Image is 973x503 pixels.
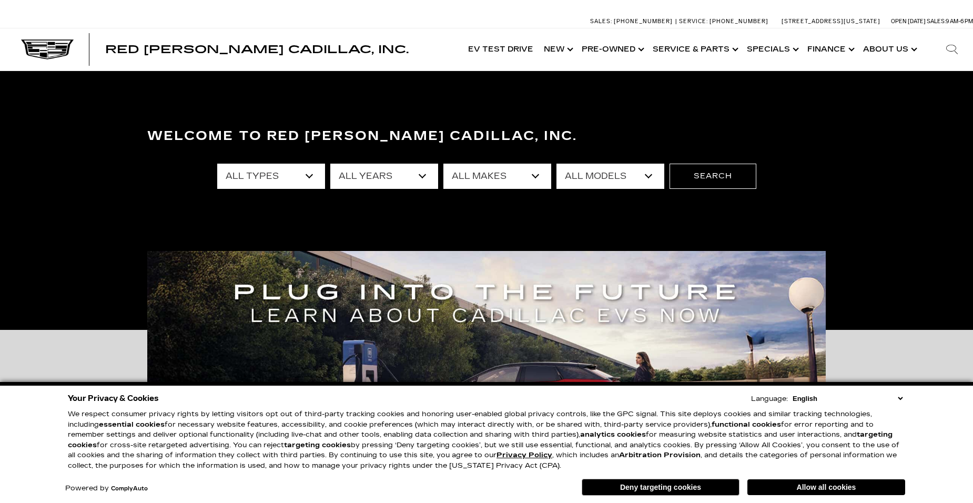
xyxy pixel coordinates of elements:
[284,441,351,449] strong: targeting cookies
[556,164,664,189] select: Filter by model
[858,28,920,71] a: About Us
[463,28,539,71] a: EV Test Drive
[710,18,768,25] span: [PHONE_NUMBER]
[68,391,159,406] span: Your Privacy & Cookies
[576,28,647,71] a: Pre-Owned
[782,18,880,25] a: [STREET_ADDRESS][US_STATE]
[891,18,926,25] span: Open [DATE]
[614,18,673,25] span: [PHONE_NUMBER]
[580,430,646,439] strong: analytics cookies
[712,420,781,429] strong: functional cookies
[330,164,438,189] select: Filter by year
[179,378,200,410] div: Previous
[99,420,165,429] strong: essential cookies
[670,164,756,189] button: Search
[927,18,946,25] span: Sales:
[679,18,708,25] span: Service:
[496,451,552,459] a: Privacy Policy
[751,396,788,403] div: Language:
[65,485,148,492] div: Powered by
[21,39,74,59] img: Cadillac Dark Logo with Cadillac White Text
[68,430,893,449] strong: targeting cookies
[217,164,325,189] select: Filter by type
[443,164,551,189] select: Filter by make
[742,28,802,71] a: Specials
[582,479,739,496] button: Deny targeting cookies
[619,451,701,459] strong: Arbitration Provision
[105,43,409,56] span: Red [PERSON_NAME] Cadillac, Inc.
[111,486,148,492] a: ComplyAuto
[590,18,675,24] a: Sales: [PHONE_NUMBER]
[147,126,826,147] h3: Welcome to Red [PERSON_NAME] Cadillac, Inc.
[747,479,905,495] button: Allow all cookies
[802,28,858,71] a: Finance
[590,18,612,25] span: Sales:
[539,28,576,71] a: New
[946,18,973,25] span: 9 AM-6 PM
[790,394,905,404] select: Language Select
[105,44,409,55] a: Red [PERSON_NAME] Cadillac, Inc.
[647,28,742,71] a: Service & Parts
[68,409,905,471] p: We respect consumer privacy rights by letting visitors opt out of third-party tracking cookies an...
[675,18,771,24] a: Service: [PHONE_NUMBER]
[773,378,794,410] div: Next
